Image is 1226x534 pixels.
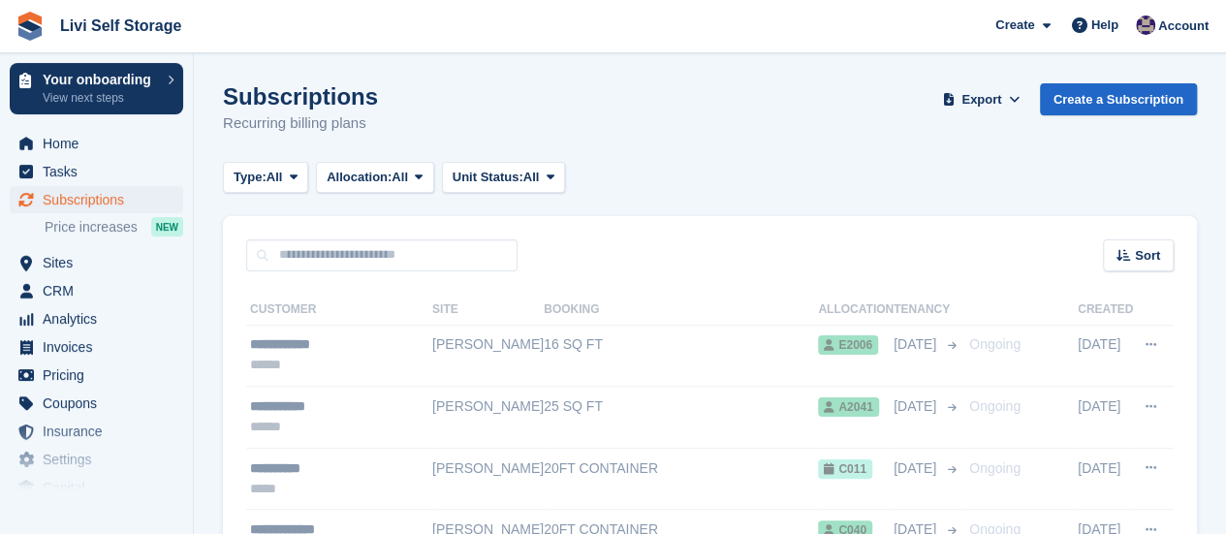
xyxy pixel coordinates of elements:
span: Insurance [43,418,159,445]
p: Your onboarding [43,73,158,86]
p: View next steps [43,89,158,107]
img: stora-icon-8386f47178a22dfd0bd8f6a31ec36ba5ce8667c1dd55bd0f319d3a0aa187defe.svg [16,12,45,41]
span: Account [1158,16,1209,36]
span: Invoices [43,333,159,361]
span: CRM [43,277,159,304]
a: Create a Subscription [1040,83,1197,115]
span: Pricing [43,361,159,389]
span: Settings [43,446,159,473]
span: Capital [43,474,159,501]
a: menu [10,361,183,389]
a: menu [10,390,183,417]
a: menu [10,474,183,501]
span: Home [43,130,159,157]
p: Recurring billing plans [223,112,378,135]
span: Sites [43,249,159,276]
span: Coupons [43,390,159,417]
a: menu [10,186,183,213]
a: Price increases NEW [45,216,183,237]
span: Create [995,16,1034,35]
span: Export [961,90,1001,110]
a: Your onboarding View next steps [10,63,183,114]
div: NEW [151,217,183,236]
a: menu [10,249,183,276]
a: menu [10,158,183,185]
a: menu [10,333,183,361]
a: menu [10,130,183,157]
img: Jim [1136,16,1155,35]
h1: Subscriptions [223,83,378,110]
a: menu [10,277,183,304]
a: menu [10,446,183,473]
span: Price increases [45,218,138,236]
a: Livi Self Storage [52,10,189,42]
span: Analytics [43,305,159,332]
a: menu [10,418,183,445]
span: Tasks [43,158,159,185]
a: menu [10,305,183,332]
button: Export [939,83,1024,115]
span: Subscriptions [43,186,159,213]
span: Help [1091,16,1118,35]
